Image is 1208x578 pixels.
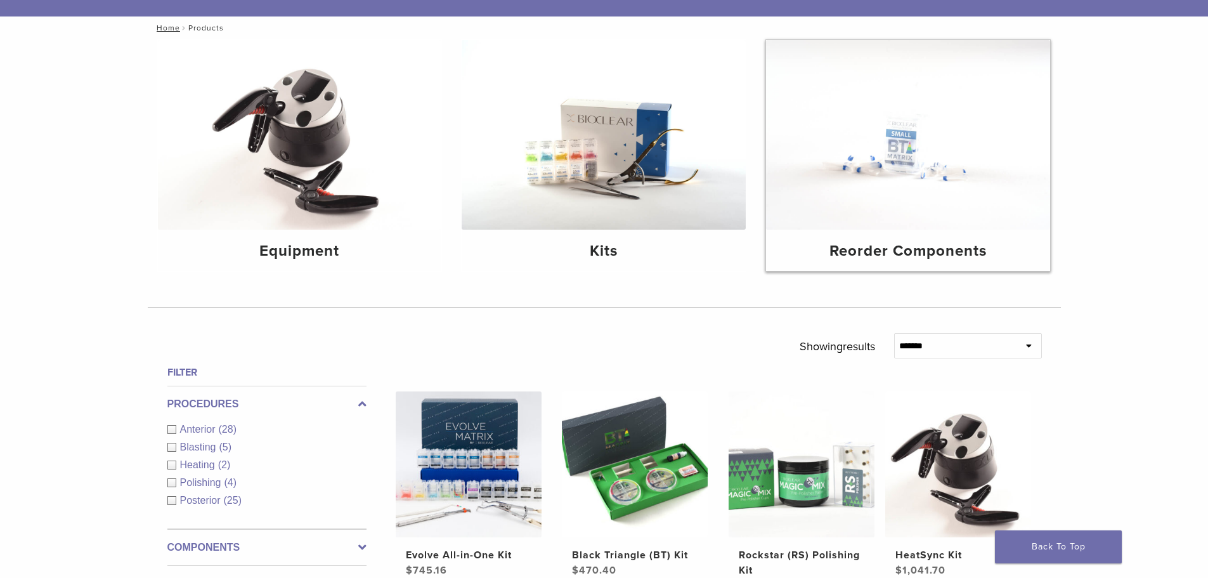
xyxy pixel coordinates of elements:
a: Reorder Components [766,40,1050,271]
label: Components [167,540,367,555]
h2: HeatSync Kit [895,548,1021,563]
bdi: 470.40 [572,564,616,577]
a: HeatSync KitHeatSync Kit $1,041.70 [885,391,1032,578]
span: Blasting [180,442,219,452]
span: (25) [224,495,242,506]
a: Kits [462,40,746,271]
h4: Filter [167,365,367,380]
a: Back To Top [995,530,1122,563]
span: Polishing [180,477,224,488]
nav: Products [148,16,1061,39]
bdi: 1,041.70 [895,564,945,577]
img: Kits [462,40,746,230]
span: (2) [218,459,231,470]
span: Posterior [180,495,224,506]
h4: Reorder Components [776,240,1040,263]
span: (4) [224,477,237,488]
span: (5) [219,442,231,452]
span: Anterior [180,424,219,435]
h4: Equipment [168,240,432,263]
a: Black Triangle (BT) KitBlack Triangle (BT) Kit $470.40 [561,391,709,578]
span: $ [406,564,413,577]
a: Home [153,23,180,32]
label: Procedures [167,397,367,412]
p: Showing results [800,333,875,360]
h4: Kits [472,240,736,263]
span: / [180,25,188,31]
span: Heating [180,459,218,470]
img: HeatSync Kit [885,391,1031,537]
img: Reorder Components [766,40,1050,230]
h2: Rockstar (RS) Polishing Kit [739,548,864,578]
span: $ [572,564,579,577]
span: $ [895,564,902,577]
a: Equipment [158,40,442,271]
img: Equipment [158,40,442,230]
a: Evolve All-in-One KitEvolve All-in-One Kit $745.16 [395,391,543,578]
h2: Black Triangle (BT) Kit [572,548,698,563]
bdi: 745.16 [406,564,447,577]
h2: Evolve All-in-One Kit [406,548,531,563]
img: Rockstar (RS) Polishing Kit [729,391,874,537]
span: (28) [219,424,237,435]
img: Black Triangle (BT) Kit [562,391,708,537]
img: Evolve All-in-One Kit [396,391,542,537]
